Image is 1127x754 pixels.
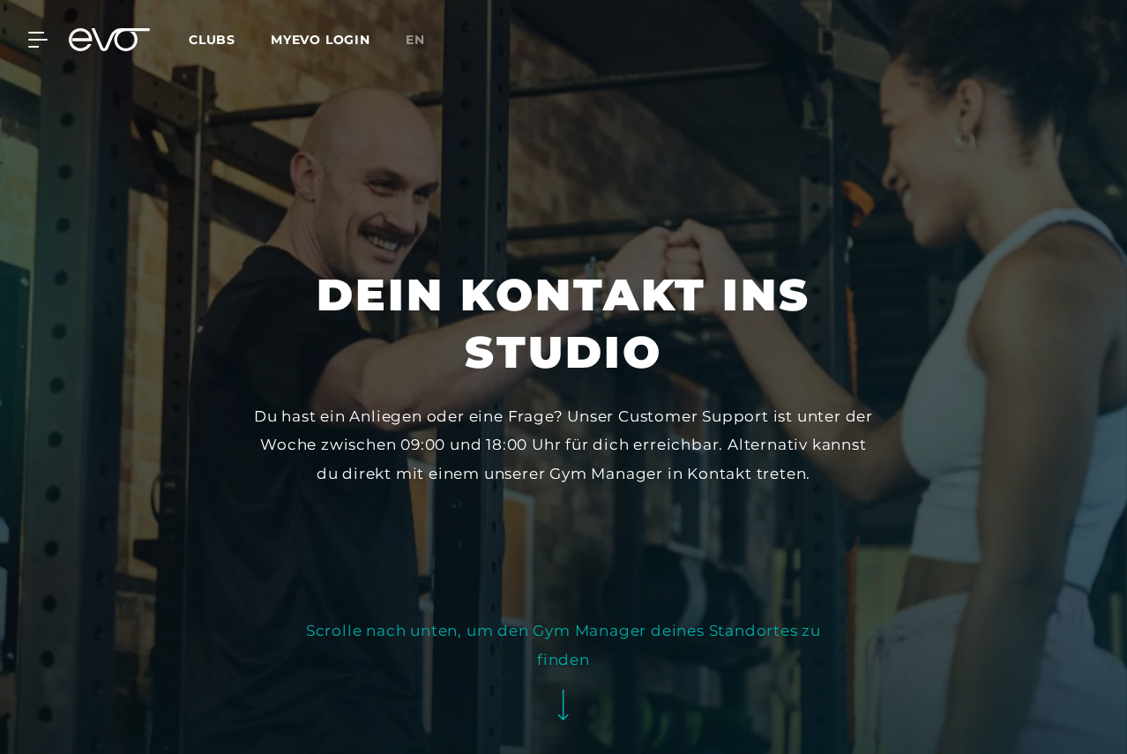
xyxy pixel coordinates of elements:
[189,31,271,48] a: Clubs
[189,32,235,48] span: Clubs
[250,402,877,488] div: Du hast ein Anliegen oder eine Frage? Unser Customer Support ist unter der Woche zwischen 09:00 u...
[406,32,425,48] span: en
[282,616,846,674] div: Scrolle nach unten, um den Gym Manager deines Standortes zu finden
[250,266,877,381] h1: Dein Kontakt ins Studio
[271,32,370,48] a: MYEVO LOGIN
[406,30,446,50] a: en
[282,616,846,736] button: Scrolle nach unten, um den Gym Manager deines Standortes zu finden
